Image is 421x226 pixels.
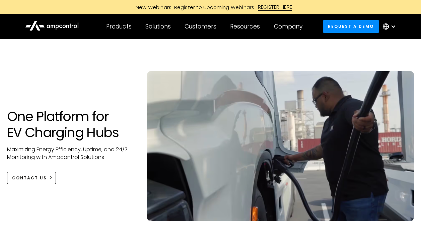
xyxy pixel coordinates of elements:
div: Products [106,23,132,30]
a: CONTACT US [7,172,56,184]
h1: One Platform for EV Charging Hubs [7,108,134,140]
div: REGISTER HERE [258,3,292,11]
div: Company [274,23,302,30]
a: New Webinars: Register to Upcoming WebinarsREGISTER HERE [60,3,361,11]
div: Customers [185,23,216,30]
div: Resources [230,23,260,30]
div: New Webinars: Register to Upcoming Webinars [129,4,258,11]
p: Maximizing Energy Efficiency, Uptime, and 24/7 Monitoring with Ampcontrol Solutions [7,146,134,161]
a: Request a demo [323,20,379,33]
div: Solutions [145,23,171,30]
div: CONTACT US [12,175,47,181]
